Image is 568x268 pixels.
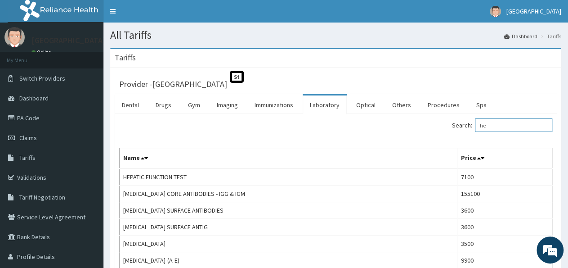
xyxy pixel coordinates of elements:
[19,154,36,162] span: Tariffs
[538,32,561,40] li: Tariffs
[120,186,457,202] td: [MEDICAL_DATA] CORE ANTIBODIES - IGG & IGM
[4,175,171,207] textarea: Type your message and hit 'Enter'
[19,193,65,201] span: Tariff Negotiation
[475,118,552,132] input: Search:
[452,118,552,132] label: Search:
[119,80,227,88] h3: Provider - [GEOGRAPHIC_DATA]
[47,50,151,62] div: Chat with us now
[385,95,418,114] a: Others
[349,95,383,114] a: Optical
[17,45,36,68] img: d_794563401_company_1708531726252_794563401
[120,202,457,219] td: [MEDICAL_DATA] SURFACE ANTIBODIES
[303,95,347,114] a: Laboratory
[120,236,457,252] td: [MEDICAL_DATA]
[120,168,457,186] td: HEPATIC FUNCTION TEST
[457,186,552,202] td: 155100
[469,95,494,114] a: Spa
[31,49,53,55] a: Online
[230,71,244,83] span: St
[120,219,457,236] td: [MEDICAL_DATA] SURFACE ANTIG
[115,54,136,62] h3: Tariffs
[120,148,457,169] th: Name
[19,94,49,102] span: Dashboard
[115,95,146,114] a: Dental
[31,36,106,45] p: [GEOGRAPHIC_DATA]
[148,5,169,26] div: Minimize live chat window
[19,74,65,82] span: Switch Providers
[457,236,552,252] td: 3500
[457,202,552,219] td: 3600
[181,95,207,114] a: Gym
[420,95,467,114] a: Procedures
[110,29,561,41] h1: All Tariffs
[457,219,552,236] td: 3600
[148,95,179,114] a: Drugs
[490,6,501,17] img: User Image
[457,148,552,169] th: Price
[52,78,124,169] span: We're online!
[457,168,552,186] td: 7100
[506,7,561,15] span: [GEOGRAPHIC_DATA]
[4,27,25,47] img: User Image
[210,95,245,114] a: Imaging
[504,32,537,40] a: Dashboard
[19,134,37,142] span: Claims
[247,95,300,114] a: Immunizations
